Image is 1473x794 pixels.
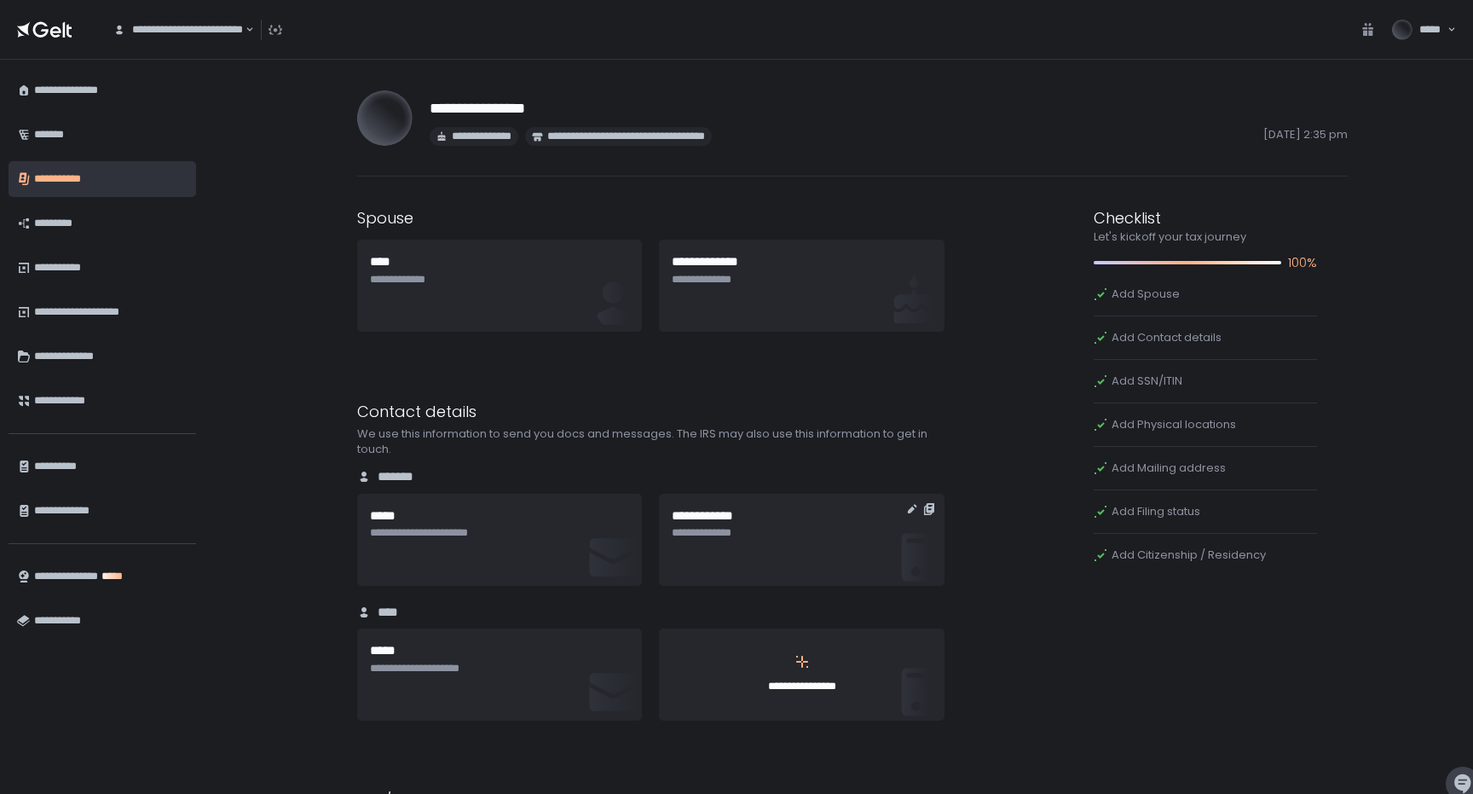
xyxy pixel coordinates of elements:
[1112,417,1236,432] span: Add Physical locations
[102,12,254,48] div: Search for option
[357,206,945,229] div: Spouse
[1112,374,1182,389] span: Add SSN/ITIN
[1112,504,1200,519] span: Add Filing status
[243,21,244,38] input: Search for option
[1094,206,1318,229] div: Checklist
[1112,548,1266,563] span: Add Citizenship / Residency
[357,400,945,423] div: Contact details
[1112,330,1222,345] span: Add Contact details
[1112,287,1180,302] span: Add Spouse
[1112,461,1226,476] span: Add Mailing address
[1288,253,1317,273] span: 100%
[719,127,1349,146] span: [DATE] 2:35 pm
[357,426,945,457] div: We use this information to send you docs and messages. The IRS may also use this information to g...
[1094,229,1318,245] div: Let's kickoff your tax journey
